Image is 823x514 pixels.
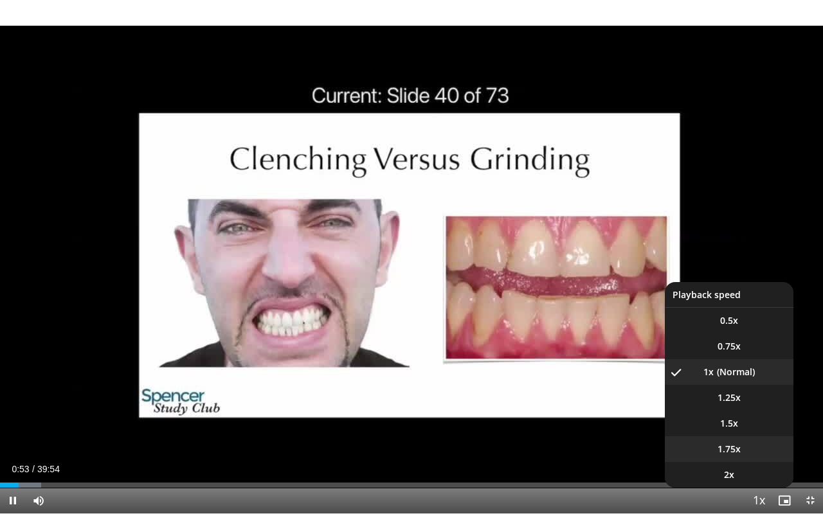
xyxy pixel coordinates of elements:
span: 1.25x [718,391,741,404]
span: 1x [703,366,714,378]
span: 39:54 [37,464,60,474]
button: Exit Fullscreen [797,488,823,513]
span: 0:53 [12,464,29,474]
button: Mute [26,488,51,513]
span: 0.5x [720,314,738,327]
span: 0.75x [718,340,741,353]
span: 1.75x [718,443,741,456]
span: 1.5x [720,417,738,430]
button: Playback Rate [746,488,772,513]
span: / [32,464,35,474]
button: Enable picture-in-picture mode [772,488,797,513]
span: 2x [724,468,734,481]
